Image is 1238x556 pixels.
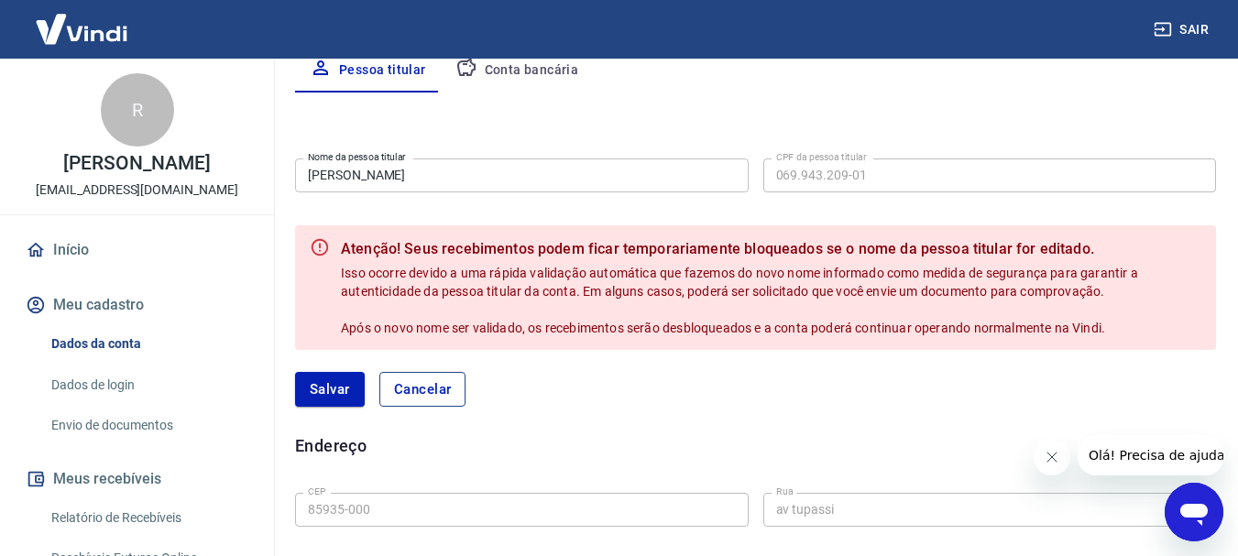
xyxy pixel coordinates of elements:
div: R [101,73,174,147]
button: Editar endereço [1100,429,1216,463]
button: Pessoa titular [295,49,441,93]
button: Conta bancária [441,49,594,93]
iframe: Mensagem da empresa [1078,435,1223,475]
label: CPF da pessoa titular [776,150,867,164]
b: Atenção! Seus recebimentos podem ficar temporariamente bloqueados se o nome da pessoa titular for... [341,238,1201,260]
iframe: Botão para abrir a janela de mensagens [1165,483,1223,541]
label: Nome da pessoa titular [308,150,406,164]
span: Olá! Precisa de ajuda? [11,13,154,27]
button: Sair [1150,13,1216,47]
a: Dados de login [44,366,252,404]
a: Relatório de Recebíveis [44,499,252,537]
a: Início [22,230,252,270]
button: Cancelar [379,372,466,407]
a: Dados da conta [44,325,252,363]
button: Meus recebíveis [22,459,252,499]
span: Isso ocorre devido a uma rápida validação automática que fazemos do novo nome informado como medi... [341,266,1141,335]
h6: Endereço [295,433,367,458]
button: Salvar [295,372,365,407]
p: [EMAIL_ADDRESS][DOMAIN_NAME] [36,180,238,200]
iframe: Fechar mensagem [1034,439,1070,475]
img: Vindi [22,1,141,57]
label: CEP [308,485,325,498]
button: Meu cadastro [22,285,252,325]
label: Rua [776,485,794,498]
a: Envio de documentos [44,407,252,444]
p: [PERSON_NAME] [63,154,210,173]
